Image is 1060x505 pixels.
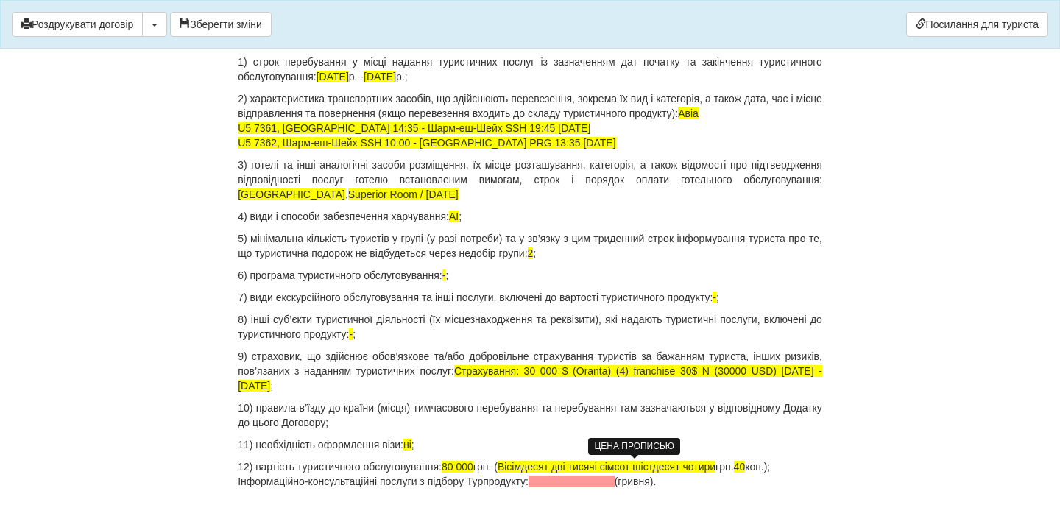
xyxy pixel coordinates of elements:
p: 12) вартість туристичного обслуговування: грн. ( грн. коп.); Інформаційно-консультаційні послуги ... [238,459,822,489]
span: - [442,269,446,281]
p: 8) інші суб’єкти туристичної діяльності (їх місцезнаходження та реквізити), які надають туристичн... [238,312,822,342]
button: Роздрукувати договір [12,12,143,37]
p: 3) готелі та інші аналогічні засоби розміщення, їх місце розташування, категорія, а також відомос... [238,158,822,202]
p: 7) види екскурсійного обслуговування та інші послуги, включені до вартості туристичного продукту: ; [238,290,822,305]
span: 80 000 [442,461,473,473]
span: 40 [734,461,746,473]
button: Зберегти зміни [170,12,272,37]
p: 2) характеристика транспортних засобів, що здійснюють перевезення, зокрема їх вид і категорія, а ... [238,91,822,150]
span: ні [403,439,411,451]
p: 1) строк перебування у місці надання туристичних послуг із зазначенням дат початку та закінчення ... [238,54,822,84]
a: Посилання для туриста [906,12,1048,37]
span: [DATE] [317,71,349,82]
span: Вісімдесят дві тисячі сімсот шістдесят чотири [498,461,715,473]
p: 4) види і способи забезпечення харчування: ; [238,209,822,224]
span: U5 7361, [GEOGRAPHIC_DATA] 14:35 - Шарм-еш-Шейх SSH 19:45 [DATE] U5 7362, Шарм-еш-Шейх SSH 10:00 ... [238,122,615,149]
span: Авіа [678,107,699,119]
span: 2 [528,247,534,259]
span: - [349,328,353,340]
p: 9) страховик, що здійснює обов’язкове та/або добровільне страхування туристів за бажанням туриста... [238,349,822,393]
span: Страхування: 30 000 $ (Oranta) (4) franchise 30$ N (30000 USD) [DATE] - [DATE] [238,365,822,392]
p: 11) необхідність оформлення візи: ; [238,437,822,452]
span: [DATE] [364,71,396,82]
p: 5) мінімальна кількість туристів у групі (у разі потреби) та у зв’язку з цим триденний строк інфо... [238,231,822,261]
p: 10) правила в’їзду до країни (місця) тимчасового перебування та перебування там зазначаються у ві... [238,400,822,430]
span: Superior Room / [DATE] [348,188,459,200]
p: 6) програма туристичного обслуговування: ; [238,268,822,283]
span: [GEOGRAPHIC_DATA] [238,188,345,200]
div: ЦЕНА ПРОПИСЬЮ [588,438,680,455]
span: - [713,292,716,303]
span: AI [449,211,459,222]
